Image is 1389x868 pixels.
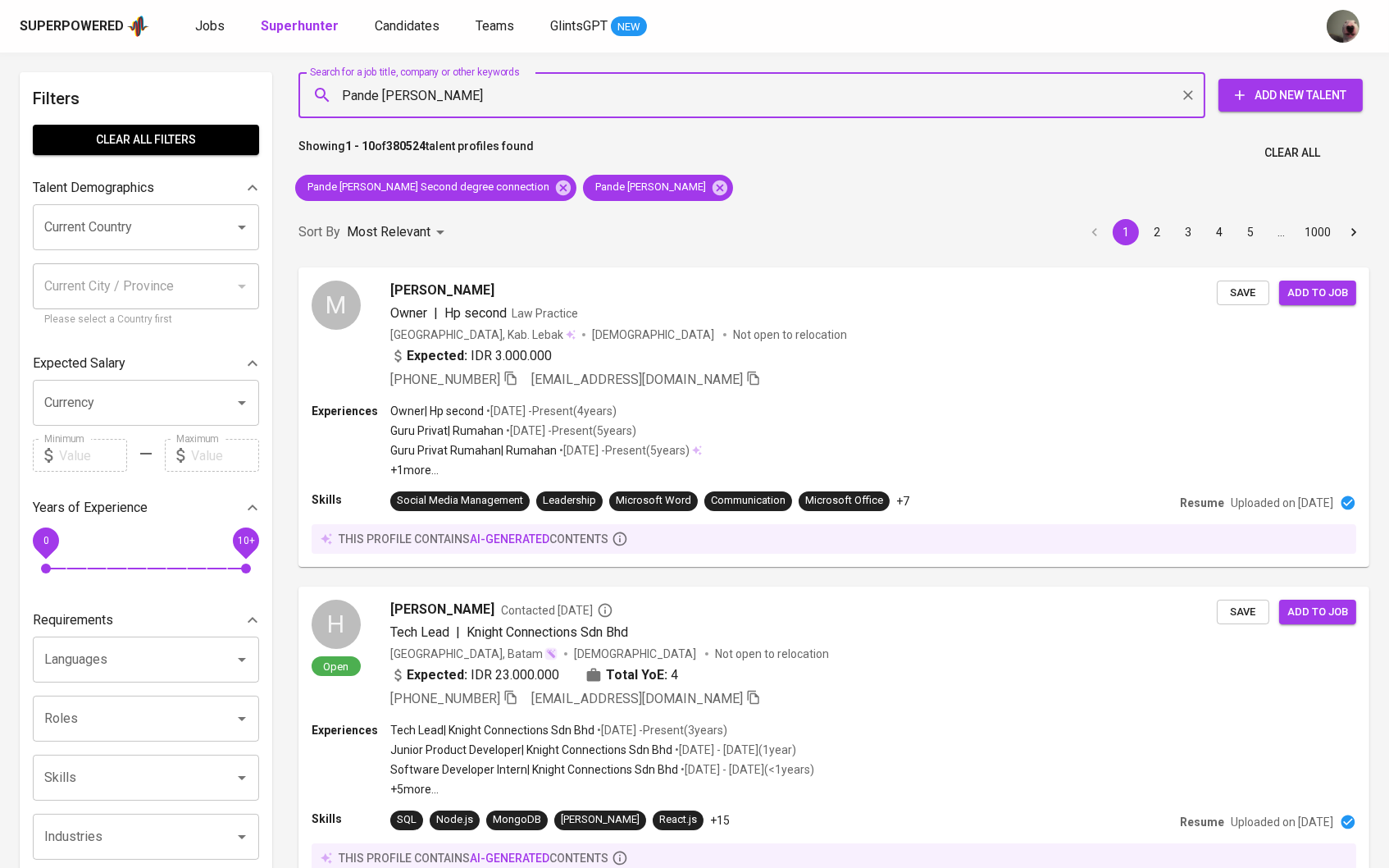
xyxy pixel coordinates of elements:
p: Expected Salary [33,354,125,373]
p: Talent Demographics [33,178,154,198]
button: Go to page 2 [1144,219,1170,245]
input: Value [191,439,259,472]
span: Hp second [444,305,507,321]
p: Not open to relocation [715,646,829,662]
a: M[PERSON_NAME]Owner|Hp secondLaw Practice[GEOGRAPHIC_DATA], Kab. Lebak[DEMOGRAPHIC_DATA] Not open... [298,267,1369,567]
b: Expected: [407,665,467,685]
span: Clear All [1264,143,1320,163]
button: Go to page 4 [1206,219,1232,245]
div: IDR 3.000.000 [390,346,552,366]
div: Microsoft Word [616,493,691,509]
div: Leadership [543,493,596,509]
p: +15 [710,812,730,829]
p: Resume [1180,495,1224,511]
div: Years of Experience [33,491,259,524]
button: Open [230,825,253,848]
span: [EMAIL_ADDRESS][DOMAIN_NAME] [531,372,743,387]
span: 0 [43,535,48,546]
b: 1 - 10 [345,139,375,153]
button: Go to page 5 [1237,219,1264,245]
p: Owner | Hp second [390,403,484,419]
button: Go to page 1000 [1300,219,1336,245]
p: Requirements [33,610,113,630]
p: • [DATE] - [DATE] ( 1 year ) [672,742,796,758]
div: H [312,600,361,649]
p: Software Developer Intern | Knight Connections Sdn Bhd [390,761,678,778]
button: Open [230,766,253,789]
p: Not open to relocation [733,327,847,343]
div: Most Relevant [347,217,450,248]
span: NEW [611,19,647,35]
a: Jobs [195,16,228,37]
span: [PHONE_NUMBER] [390,691,500,706]
div: MongoDB [493,812,541,828]
span: [DEMOGRAPHIC_DATA] [592,327,717,343]
button: Add to job [1279,600,1356,625]
p: +5 more ... [390,781,814,797]
span: Teams [476,18,514,34]
div: Communication [711,493,786,509]
p: Guru Privat | Rumahan [390,423,503,439]
span: 10+ [237,535,254,546]
p: • [DATE] - Present ( 5 years ) [503,423,636,439]
div: [PERSON_NAME] [561,812,640,828]
a: Teams [476,16,517,37]
button: Save [1217,281,1269,306]
svg: By Batam recruiter [597,602,613,619]
p: Sort By [298,222,340,242]
span: Clear All filters [46,130,246,150]
b: Superhunter [261,18,339,34]
span: [EMAIL_ADDRESS][DOMAIN_NAME] [531,691,743,706]
span: Jobs [195,18,225,34]
p: Experiences [312,403,390,419]
span: Save [1225,284,1261,303]
input: Value [59,439,127,472]
span: [PERSON_NAME] [390,281,494,300]
div: IDR 23.000.000 [390,665,559,685]
span: Pande [PERSON_NAME] Second degree connection [295,180,559,195]
button: Open [230,216,253,239]
span: [PHONE_NUMBER] [390,372,500,387]
p: Most Relevant [347,222,430,242]
a: Candidates [375,16,443,37]
img: aji.muda@glints.com [1327,10,1359,43]
div: [GEOGRAPHIC_DATA], Batam [390,646,558,662]
a: GlintsGPT NEW [550,16,647,37]
div: [GEOGRAPHIC_DATA], Kab. Lebak [390,327,576,343]
p: +7 [896,493,909,509]
button: Clear [1177,84,1200,107]
p: Uploaded on [DATE] [1231,495,1333,511]
p: Uploaded on [DATE] [1231,814,1333,830]
h6: Filters [33,85,259,112]
button: Go to next page [1341,219,1367,245]
div: … [1268,224,1295,240]
span: GlintsGPT [550,18,608,34]
span: Owner [390,305,427,321]
span: Pande [PERSON_NAME] [583,180,716,195]
img: magic_wand.svg [544,647,558,660]
span: [PERSON_NAME] [390,600,494,619]
div: SQL [397,812,417,828]
span: 4 [671,665,678,685]
span: AI-generated [470,852,549,865]
span: Add to job [1287,603,1348,622]
b: 380524 [386,139,426,153]
div: Pande [PERSON_NAME] [583,175,733,201]
button: Open [230,391,253,414]
p: Experiences [312,722,390,738]
a: Superpoweredapp logo [20,14,149,39]
p: this profile contains contents [339,850,608,866]
div: Requirements [33,604,259,637]
button: Open [230,707,253,730]
span: Add New Talent [1232,85,1350,106]
div: Pande [PERSON_NAME] Second degree connection [295,175,576,201]
div: React.js [659,812,697,828]
div: Superpowered [20,17,124,36]
p: • [DATE] - Present ( 4 years ) [484,403,617,419]
div: M [312,281,361,330]
div: Talent Demographics [33,171,259,204]
span: Tech Lead [390,624,449,640]
button: Clear All [1258,138,1327,168]
p: Please select a Country first [44,312,248,328]
button: Open [230,648,253,671]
